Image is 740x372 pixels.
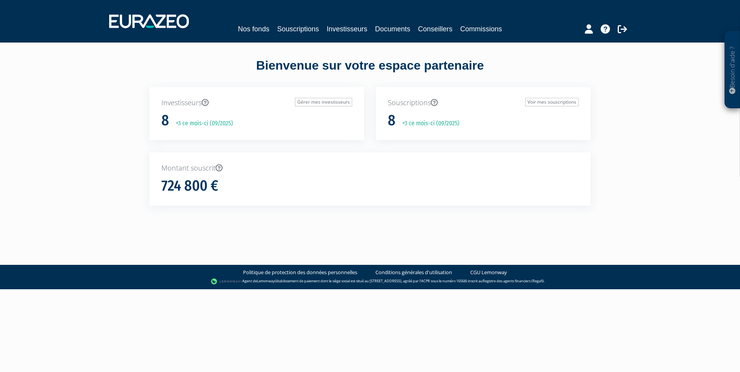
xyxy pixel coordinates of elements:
img: logo-lemonway.png [211,278,241,285]
img: 1732889491-logotype_eurazeo_blanc_rvb.png [109,14,189,28]
p: +3 ce mois-ci (09/2025) [397,119,459,128]
h1: 724 800 € [161,178,218,194]
a: Conditions générales d'utilisation [375,269,452,276]
a: Commissions [460,24,502,34]
div: - Agent de (établissement de paiement dont le siège social est situé au [STREET_ADDRESS], agréé p... [8,278,732,285]
a: Gérer mes investisseurs [295,98,352,106]
a: Politique de protection des données personnelles [243,269,357,276]
a: CGU Lemonway [470,269,507,276]
p: Montant souscrit [161,163,579,173]
a: Conseillers [418,24,452,34]
a: Souscriptions [277,24,319,34]
a: Registre des agents financiers (Regafi) [483,278,544,283]
a: Investisseurs [327,24,367,34]
a: Nos fonds [238,24,269,34]
p: Besoin d'aide ? [728,35,737,105]
p: Investisseurs [161,98,352,108]
a: Lemonway [257,278,275,283]
a: Documents [375,24,410,34]
h1: 8 [161,113,169,129]
a: Voir mes souscriptions [525,98,579,106]
div: Bienvenue sur votre espace partenaire [144,57,596,87]
p: +3 ce mois-ci (09/2025) [170,119,233,128]
h1: 8 [388,113,396,129]
p: Souscriptions [388,98,579,108]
